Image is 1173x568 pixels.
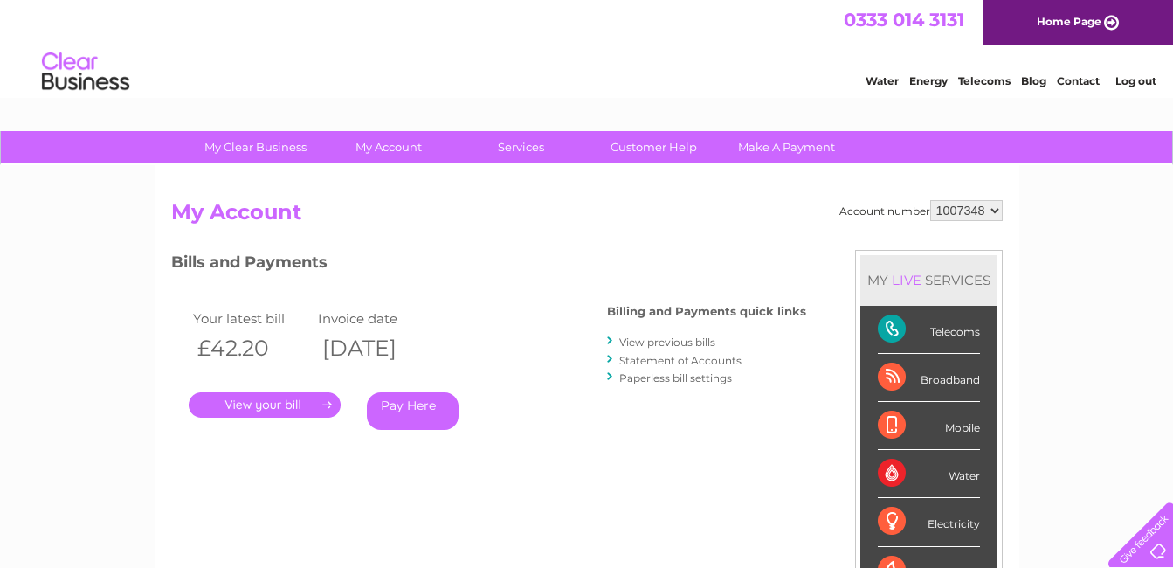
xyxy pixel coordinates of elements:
div: Electricity [878,498,980,546]
a: Make A Payment [714,131,859,163]
th: £42.20 [189,330,314,366]
a: Services [449,131,593,163]
a: Log out [1115,74,1156,87]
a: Contact [1057,74,1100,87]
td: Invoice date [314,307,439,330]
a: Customer Help [582,131,726,163]
h3: Bills and Payments [171,250,806,281]
h4: Billing and Payments quick links [607,305,806,318]
img: logo.png [41,45,130,99]
a: . [189,392,341,418]
a: 0333 014 3131 [844,9,964,31]
a: Telecoms [958,74,1011,87]
a: Paperless bill settings [619,371,732,384]
a: Blog [1021,74,1046,87]
a: Water [866,74,899,87]
div: MY SERVICES [860,255,997,305]
a: My Clear Business [183,131,328,163]
a: Energy [909,74,948,87]
div: Account number [839,200,1003,221]
div: LIVE [888,272,925,288]
a: My Account [316,131,460,163]
div: Clear Business is a trading name of Verastar Limited (registered in [GEOGRAPHIC_DATA] No. 3667643... [175,10,1000,85]
a: Statement of Accounts [619,354,742,367]
div: Telecoms [878,306,980,354]
a: Pay Here [367,392,459,430]
th: [DATE] [314,330,439,366]
div: Broadband [878,354,980,402]
div: Mobile [878,402,980,450]
div: Water [878,450,980,498]
h2: My Account [171,200,1003,233]
a: View previous bills [619,336,715,349]
td: Your latest bill [189,307,314,330]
